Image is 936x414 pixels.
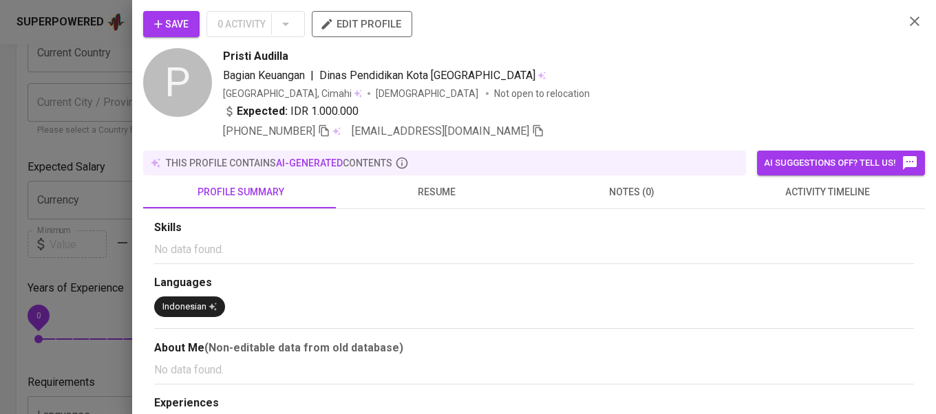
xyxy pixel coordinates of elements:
span: resume [347,184,526,201]
div: IDR 1.000.000 [223,103,359,120]
span: profile summary [151,184,330,201]
p: this profile contains contents [166,156,392,170]
button: edit profile [312,11,412,37]
b: (Non-editable data from old database) [204,341,403,354]
span: AI suggestions off? Tell us! [764,155,918,171]
p: Not open to relocation [494,87,590,100]
span: AI-generated [276,157,343,168]
div: Skills [154,220,914,236]
b: Expected: [237,103,288,120]
span: Dinas Pendidikan Kota [GEOGRAPHIC_DATA] [319,69,535,82]
span: Save [154,16,189,33]
span: [EMAIL_ADDRESS][DOMAIN_NAME] [352,124,529,138]
button: AI suggestions off? Tell us! [757,151,925,175]
span: edit profile [323,15,401,33]
div: Languages [154,275,914,291]
span: notes (0) [542,184,721,201]
div: About Me [154,340,914,356]
button: Save [143,11,200,37]
span: [PHONE_NUMBER] [223,124,315,138]
span: | [310,67,314,84]
div: [GEOGRAPHIC_DATA], Cimahi [223,87,362,100]
span: activity timeline [738,184,917,201]
span: [DEMOGRAPHIC_DATA] [376,87,480,100]
p: No data found. [154,362,914,378]
span: Pristi Audilla [223,48,288,65]
span: Bagian Keuangan [223,69,305,82]
div: P [143,48,212,117]
div: Experiences [154,395,914,411]
a: edit profile [312,18,412,29]
div: Indonesian [162,301,217,314]
p: No data found. [154,241,914,258]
